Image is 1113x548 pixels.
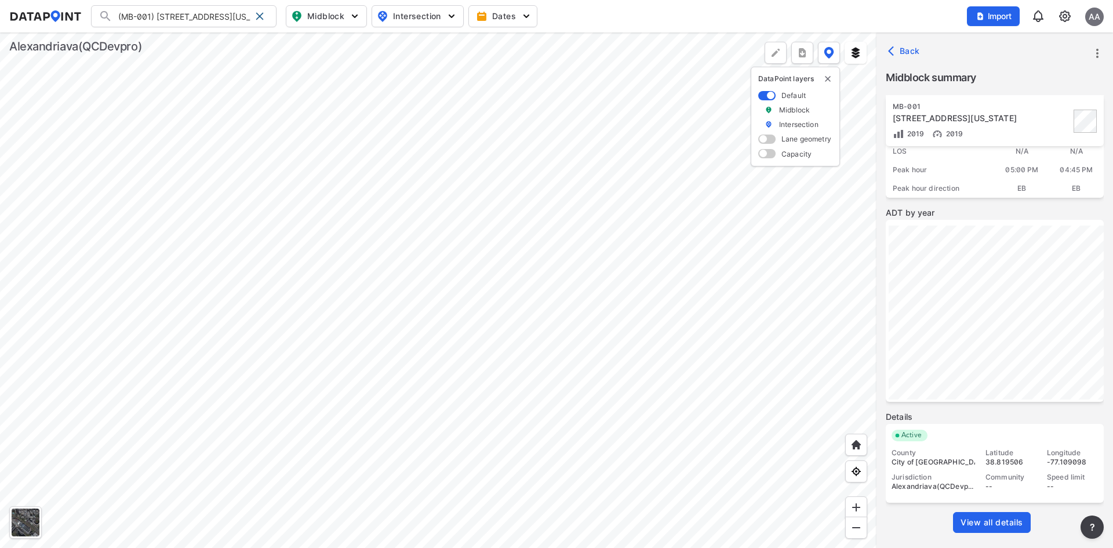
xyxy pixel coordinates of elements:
[9,38,142,55] div: Alexandriava(QCDevpro)
[995,142,1049,161] div: N/A
[1085,8,1104,26] div: AA
[476,10,488,22] img: calendar-gold.39a51dde.svg
[961,517,1023,528] span: View all details
[1058,9,1072,23] img: cids17cp3yIFEOpj3V8A9qJSH103uA521RftCD4eeui4ksIb+krbm5XvIjxD52OS6NWLn9gAAAAAElFTkSuQmCC
[779,105,810,115] label: Midblock
[824,47,834,59] img: data-point-layers.37681fc9.svg
[886,411,1104,423] label: Details
[892,458,975,467] div: City of [GEOGRAPHIC_DATA]
[349,10,361,22] img: 5YPKRKmlfpI5mqlR8AD95paCi+0kK1fRFDJSaMmawlwaeJcJwk9O2fotCW5ve9gAAAAASUVORK5CYII=
[886,70,1104,86] label: Midblock summary
[890,45,920,57] span: Back
[1047,473,1098,482] div: Speed limit
[1047,482,1098,491] div: --
[765,105,773,115] img: marker_Midblock.5ba75e30.svg
[1049,142,1104,161] div: N/A
[845,434,867,456] div: Home
[781,134,831,144] label: Lane geometry
[765,119,773,129] img: marker_Intersection.6861001b.svg
[985,473,1036,482] div: Community
[845,496,867,518] div: Zoom in
[995,179,1049,198] div: EB
[1047,458,1098,467] div: -77.109098
[1049,179,1104,198] div: EB
[377,9,456,23] span: Intersection
[974,10,1013,22] span: Import
[850,47,861,59] img: layers.ee07997e.svg
[1031,9,1045,23] img: 8A77J+mXikMhHQAAAAASUVORK5CYII=
[1047,448,1098,458] div: Longitude
[112,7,250,26] input: Search
[9,506,42,539] div: Toggle basemap
[9,10,82,22] img: dataPointLogo.9353c09d.svg
[770,47,781,59] img: +Dz8AAAAASUVORK5CYII=
[758,74,832,84] p: DataPoint layers
[850,522,862,534] img: MAAAAAElFTkSuQmCC
[892,448,975,458] div: County
[886,179,995,198] div: Peak hour direction
[904,129,925,138] span: 2019
[250,7,269,26] div: Clear search
[765,42,787,64] div: Polygon tool
[291,9,359,23] span: Midblock
[892,482,975,491] div: Alexandriava(QCDevpro)
[478,10,530,22] span: Dates
[850,439,862,451] img: +XpAUvaXAN7GudzAAAAAElFTkSuQmCC
[1087,43,1107,63] button: more
[1081,516,1104,539] button: more
[893,128,904,140] img: Volume count
[290,9,304,23] img: map_pin_mid.602f9df1.svg
[779,119,819,129] label: Intersection
[967,6,1020,26] button: Import
[1087,520,1097,534] span: ?
[468,5,537,27] button: Dates
[791,42,813,64] button: more
[995,161,1049,179] div: 05:00 PM
[886,42,925,60] button: Back
[985,482,1036,491] div: --
[521,10,532,22] img: 5YPKRKmlfpI5mqlR8AD95paCi+0kK1fRFDJSaMmawlwaeJcJwk9O2fotCW5ve9gAAAAASUVORK5CYII=
[1049,161,1104,179] div: 04:45 PM
[932,128,943,140] img: Vehicle speed
[985,448,1036,458] div: Latitude
[943,129,963,138] span: 2019
[886,142,995,161] div: LOS
[823,74,832,84] img: close-external-leyer.3061a1c7.svg
[967,10,1025,21] a: Import
[850,502,862,513] img: ZvzfEJKXnyWIrJytrsY285QMwk63cM6Drc+sIAAAAASUVORK5CYII=
[893,112,1070,124] div: 4501-4699 Peacock Ave, Alexandria, Virginia, 22304
[845,517,867,539] div: Zoom out
[886,207,1104,219] label: ADT by year
[446,10,457,22] img: 5YPKRKmlfpI5mqlR8AD95paCi+0kK1fRFDJSaMmawlwaeJcJwk9O2fotCW5ve9gAAAAASUVORK5CYII=
[985,458,1036,467] div: 38.819506
[286,5,367,27] button: Midblock
[886,86,995,105] div: ADT annual growth rate %
[372,5,464,27] button: Intersection
[976,12,985,21] img: file_add.62c1e8a2.svg
[886,161,995,179] div: Peak hour
[781,90,806,100] label: Default
[850,466,862,477] img: zeq5HYn9AnE9l6UmnFLPAAAAAElFTkSuQmCC
[893,102,1070,111] div: MB-001
[892,473,975,482] div: Jurisdiction
[376,9,390,23] img: map_pin_int.54838e6b.svg
[796,47,808,59] img: xqJnZQTG2JQi0x5lvmkeSNbbgIiQD62bqHG8IfrOzanD0FsRdYrij6fAAAAAElFTkSuQmCC
[845,460,867,482] div: View my location
[781,149,812,159] label: Capacity
[897,430,927,441] span: Active
[823,74,832,84] button: delete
